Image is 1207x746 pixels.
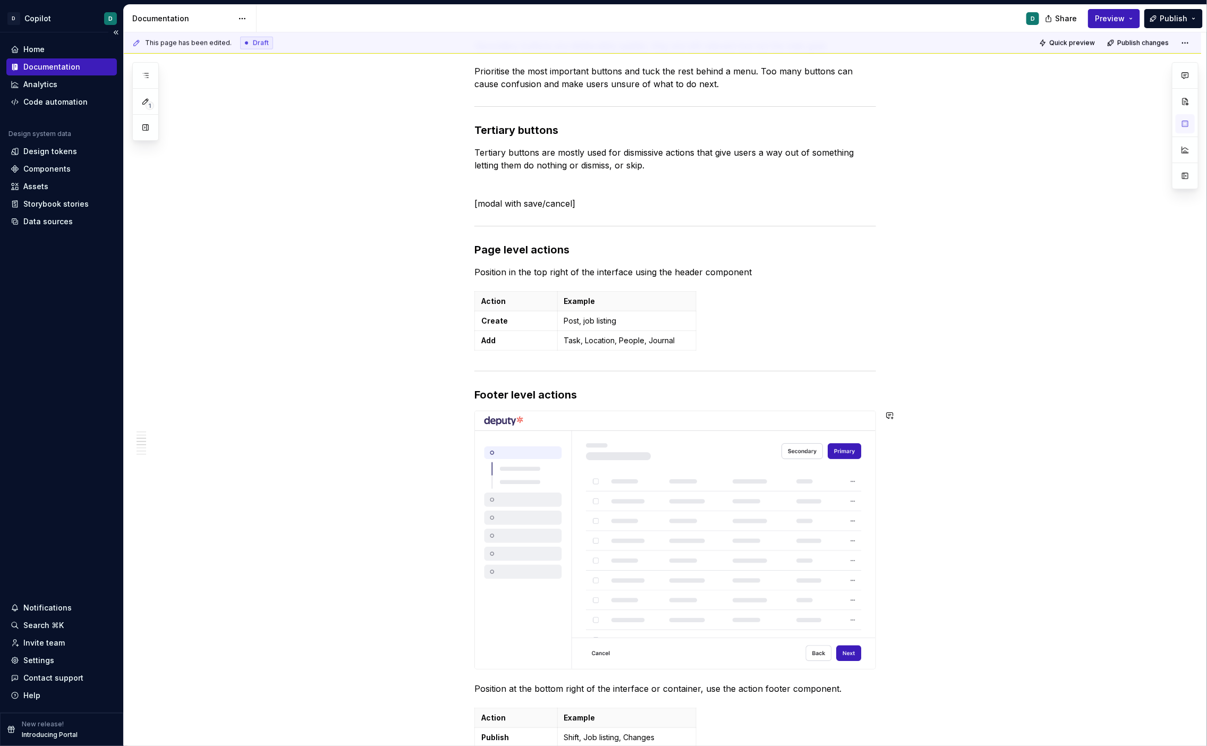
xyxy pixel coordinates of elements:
[474,388,577,401] strong: Footer level actions
[1049,39,1095,47] span: Quick preview
[23,79,57,90] div: Analytics
[253,39,269,47] span: Draft
[7,12,20,25] div: D
[481,336,496,345] strong: Add
[1095,13,1125,24] span: Preview
[23,62,80,72] div: Documentation
[23,44,45,55] div: Home
[23,216,73,227] div: Data sources
[23,638,65,648] div: Invite team
[2,7,121,30] button: DCopilotD
[6,617,117,634] button: Search ⌘K
[481,316,508,325] strong: Create
[6,76,117,93] a: Analytics
[108,14,113,23] div: D
[1040,9,1084,28] button: Share
[23,97,88,107] div: Code automation
[474,39,876,90] p: Secondary buttons are deliberately quieter, they are still relevant but not the main goal. Priori...
[481,296,551,307] p: Action
[475,411,875,669] img: 4e2ef062-7062-40bf-b093-ac1f8f9b7494.png
[8,130,71,138] div: Design system data
[474,266,876,278] p: Position in the top right of the interface using the header component
[146,101,154,110] span: 1
[6,634,117,651] a: Invite team
[22,720,64,728] p: New release!
[23,673,83,683] div: Contact support
[108,25,123,40] button: Collapse sidebar
[23,164,71,174] div: Components
[132,13,233,24] div: Documentation
[1160,13,1187,24] span: Publish
[474,123,876,138] h3: Tertiary buttons
[474,197,876,210] p: [modal with save/cancel]
[1104,36,1174,50] button: Publish changes
[6,213,117,230] a: Data sources
[1055,13,1077,24] span: Share
[1036,36,1100,50] button: Quick preview
[23,690,40,701] div: Help
[6,196,117,213] a: Storybook stories
[1144,9,1203,28] button: Publish
[145,39,232,47] span: This page has been edited.
[6,178,117,195] a: Assets
[6,94,117,111] a: Code automation
[564,732,690,743] p: Shift, Job listing, Changes
[23,655,54,666] div: Settings
[1117,39,1169,47] span: Publish changes
[6,599,117,616] button: Notifications
[22,731,78,739] p: Introducing Portal
[6,58,117,75] a: Documentation
[564,713,690,723] p: Example
[6,41,117,58] a: Home
[1031,14,1035,23] div: D
[24,13,51,24] div: Copilot
[23,199,89,209] div: Storybook stories
[1088,9,1140,28] button: Preview
[474,242,876,257] h3: Page level actions
[23,181,48,192] div: Assets
[23,603,72,613] div: Notifications
[6,143,117,160] a: Design tokens
[474,146,876,172] p: Tertiary buttons are mostly used for dismissive actions that give users a way out of something le...
[23,620,64,631] div: Search ⌘K
[6,669,117,686] button: Contact support
[6,160,117,177] a: Components
[6,652,117,669] a: Settings
[564,316,690,326] p: Post, job listing
[474,682,876,695] p: Position at the bottom right of the interface or container, use the action footer component.
[23,146,77,157] div: Design tokens
[564,296,690,307] p: Example
[6,687,117,704] button: Help
[481,733,509,742] strong: Publish
[481,713,551,723] p: Action
[564,335,690,346] p: Task, Location, People, Journal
